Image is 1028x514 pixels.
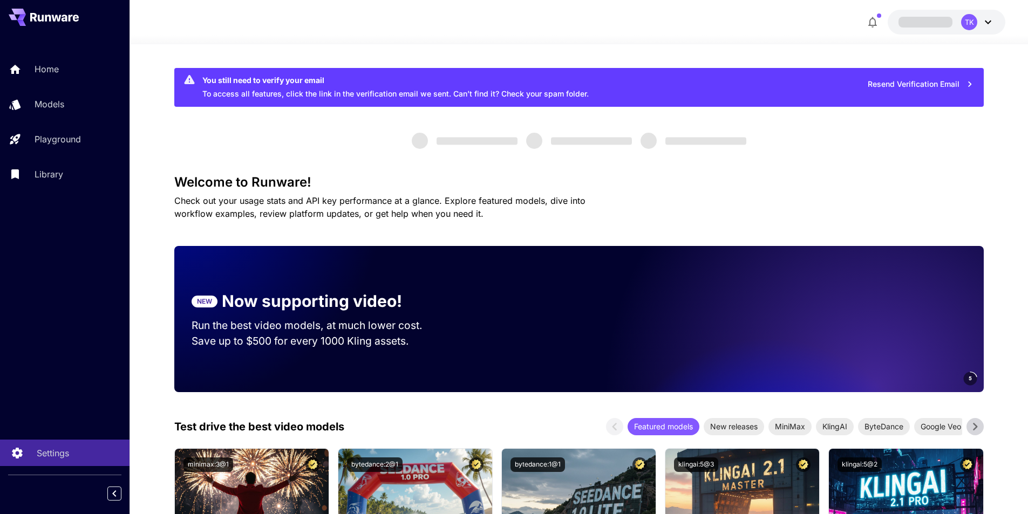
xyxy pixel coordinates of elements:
[107,486,121,501] button: Collapse sidebar
[838,457,882,472] button: klingai:5@2
[174,195,586,219] span: Check out your usage stats and API key performance at a glance. Explore featured models, dive int...
[202,74,589,86] div: You still need to verify your email
[796,457,811,472] button: Certified Model – Vetted for best performance and includes a commercial license.
[888,10,1005,35] button: TK
[174,419,344,435] p: Test drive the best video models
[914,421,968,432] span: Google Veo
[961,14,977,30] div: TK
[816,418,854,435] div: KlingAI
[768,421,812,432] span: MiniMax
[347,457,403,472] button: bytedance:2@1
[35,98,64,111] p: Models
[960,457,975,472] button: Certified Model – Vetted for best performance and includes a commercial license.
[192,333,443,349] p: Save up to $500 for every 1000 Kling assets.
[115,484,130,503] div: Collapse sidebar
[632,457,647,472] button: Certified Model – Vetted for best performance and includes a commercial license.
[674,457,718,472] button: klingai:5@3
[628,421,699,432] span: Featured models
[183,457,233,472] button: minimax:3@1
[305,457,320,472] button: Certified Model – Vetted for best performance and includes a commercial license.
[35,168,63,181] p: Library
[858,421,910,432] span: ByteDance
[202,71,589,104] div: To access all features, click the link in the verification email we sent. Can’t find it? Check yo...
[510,457,565,472] button: bytedance:1@1
[768,418,812,435] div: MiniMax
[35,133,81,146] p: Playground
[35,63,59,76] p: Home
[862,73,979,95] button: Resend Verification Email
[704,421,764,432] span: New releases
[969,374,972,382] span: 5
[704,418,764,435] div: New releases
[858,418,910,435] div: ByteDance
[222,289,402,313] p: Now supporting video!
[192,318,443,333] p: Run the best video models, at much lower cost.
[469,457,484,472] button: Certified Model – Vetted for best performance and includes a commercial license.
[628,418,699,435] div: Featured models
[37,447,69,460] p: Settings
[816,421,854,432] span: KlingAI
[174,175,984,190] h3: Welcome to Runware!
[914,418,968,435] div: Google Veo
[197,297,212,306] p: NEW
